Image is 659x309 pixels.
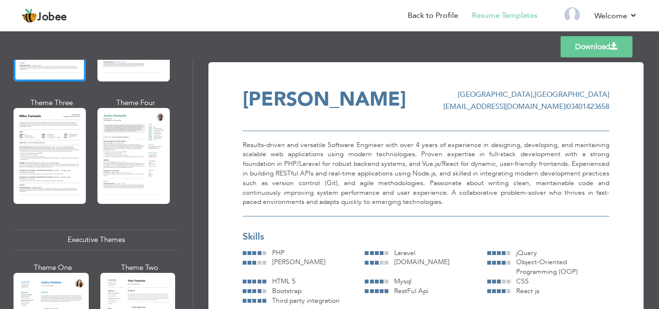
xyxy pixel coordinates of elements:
div: Theme Four [99,98,172,108]
span: | [565,102,567,111]
span: PHP [272,248,285,257]
div: Theme One [15,263,91,273]
div: Theme Three [15,98,88,108]
div: Skills [243,230,609,243]
span: Bootstrap [272,286,302,296]
div: Results-driven and versatile Software Engineer with over 4 years of experience in designing, deve... [243,131,609,217]
span: HTML 5 [272,277,296,286]
span: Laravel [394,248,415,257]
a: Resume Templates [472,10,537,21]
span: 03401423658 [567,102,609,111]
span: [GEOGRAPHIC_DATA] [GEOGRAPHIC_DATA] [458,90,609,99]
div: Executive Themes [15,229,177,250]
span: Jobee [37,12,67,23]
span: [PERSON_NAME] [272,257,326,267]
span: jQuery [516,248,537,257]
span: , [533,90,535,99]
span: [PERSON_NAME] [243,86,406,113]
a: Back to Profile [408,10,458,21]
span: [DOMAIN_NAME] [394,257,450,267]
span: RestFul Api [394,286,428,296]
a: Welcome [594,10,637,22]
div: Theme Two [102,263,178,273]
span: Object-Oriented Programming (OOP) [516,257,578,276]
span: React js [516,286,539,296]
a: Jobee [22,8,67,24]
span: Third party integration [272,296,340,305]
span: CSS [516,277,529,286]
a: Download [561,36,632,57]
span: [EMAIL_ADDRESS][DOMAIN_NAME] [443,102,565,111]
img: jobee.io [22,8,37,24]
img: Profile Img [564,7,580,23]
span: Mysql [394,277,412,286]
